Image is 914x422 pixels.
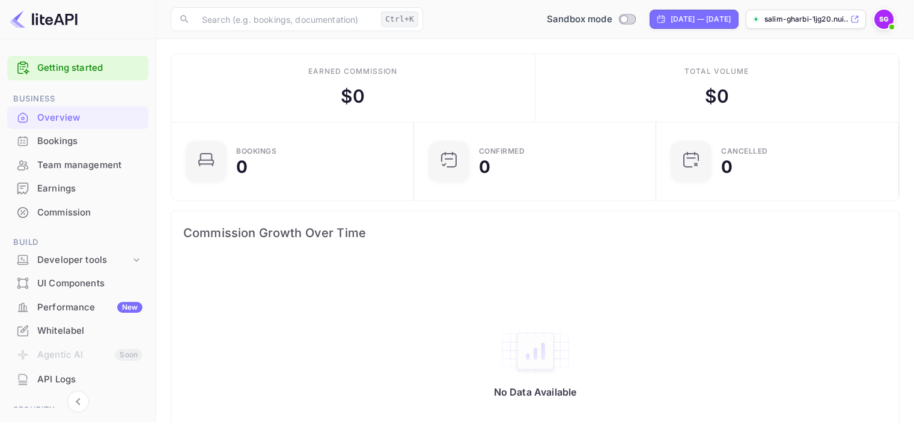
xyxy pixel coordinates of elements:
div: Developer tools [7,250,148,271]
div: New [117,302,142,313]
img: Salim Gharbi [874,10,894,29]
div: Performance [37,301,142,315]
a: Team management [7,154,148,176]
div: Commission [37,206,142,220]
div: Total volume [684,66,749,77]
button: Collapse navigation [67,391,89,412]
div: Ctrl+K [381,11,418,27]
div: Confirmed [479,148,525,155]
a: Whitelabel [7,319,148,342]
div: 0 [479,158,490,175]
div: Team management [7,154,148,177]
div: Earnings [37,182,142,196]
div: 0 [236,158,248,175]
div: UI Components [37,277,142,291]
div: [DATE] — [DATE] [671,14,731,25]
div: Commission [7,201,148,225]
span: Security [7,403,148,417]
div: API Logs [7,368,148,391]
div: Earned commission [308,66,397,77]
span: Build [7,236,148,249]
div: $ 0 [341,83,365,110]
a: Overview [7,106,148,128]
a: Commission [7,201,148,223]
p: salim-gharbi-1jg20.nui... [764,14,848,25]
div: API Logs [37,373,142,387]
img: empty-state-table2.svg [499,326,571,376]
span: Business [7,92,148,106]
span: Sandbox mode [547,13,612,26]
span: Commission Growth Over Time [183,223,887,243]
div: Earnings [7,177,148,200]
div: Overview [7,106,148,130]
a: Getting started [37,61,142,75]
div: Whitelabel [7,319,148,343]
div: Team management [37,158,142,172]
img: LiteAPI logo [10,10,78,29]
div: Getting started [7,56,148,80]
div: Click to change the date range period [650,10,739,29]
div: Developer tools [37,253,130,267]
div: Switch to Production mode [542,13,640,26]
div: Overview [37,111,142,125]
a: API Logs [7,368,148,390]
input: Search (e.g. bookings, documentation) [195,7,376,31]
div: $ 0 [705,83,729,110]
a: Bookings [7,130,148,152]
p: No Data Available [494,386,577,398]
div: Whitelabel [37,324,142,338]
div: Bookings [37,134,142,148]
a: UI Components [7,272,148,294]
div: UI Components [7,272,148,295]
a: Earnings [7,177,148,199]
div: PerformanceNew [7,296,148,319]
div: Bookings [236,148,276,155]
div: CANCELLED [721,148,768,155]
a: PerformanceNew [7,296,148,318]
div: 0 [721,158,733,175]
div: Bookings [7,130,148,153]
